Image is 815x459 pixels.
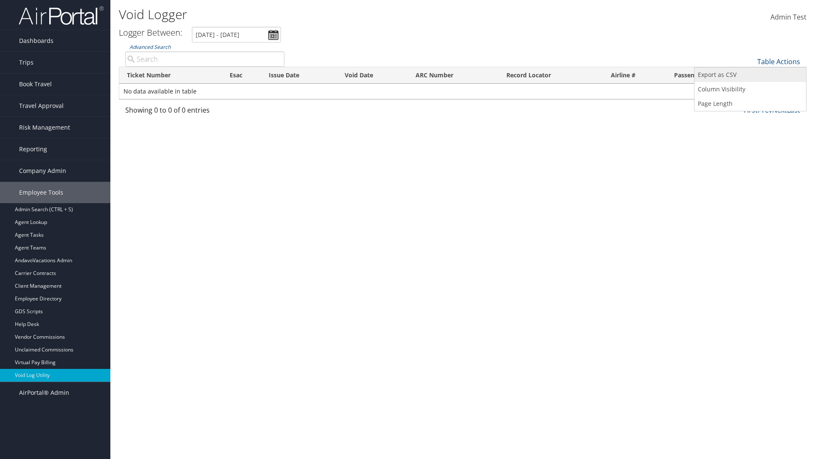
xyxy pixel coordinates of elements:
[19,95,64,116] span: Travel Approval
[19,117,70,138] span: Risk Management
[19,382,69,403] span: AirPortal® Admin
[19,74,52,95] span: Book Travel
[19,52,34,73] span: Trips
[19,6,104,25] img: airportal-logo.png
[19,160,66,181] span: Company Admin
[19,30,53,51] span: Dashboards
[19,139,47,160] span: Reporting
[694,68,806,82] a: Export as CSV
[694,82,806,96] a: Column Visibility
[19,182,63,203] span: Employee Tools
[694,96,806,111] a: Page Length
